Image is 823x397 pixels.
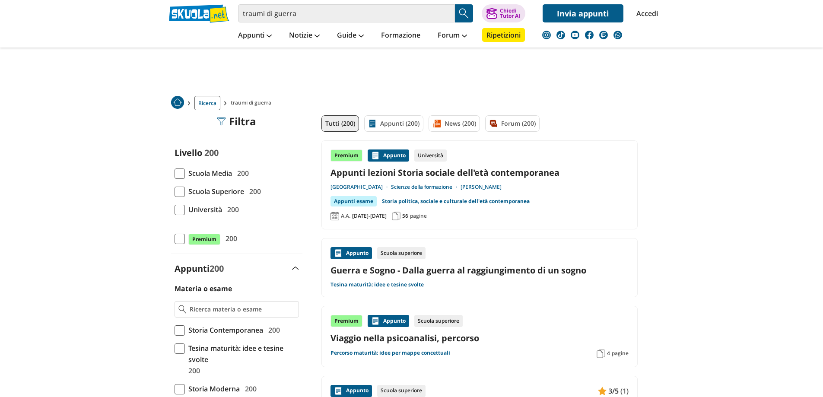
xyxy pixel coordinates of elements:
[341,213,350,219] span: A.A.
[489,119,498,128] img: Forum filtro contenuto
[330,349,450,356] a: Percorso maturità: idee per mappe concettuali
[330,196,377,206] div: Appunti esame
[608,385,619,397] span: 3/5
[542,31,551,39] img: instagram
[210,263,224,274] span: 200
[224,204,239,215] span: 200
[330,184,391,191] a: [GEOGRAPHIC_DATA]
[185,365,200,376] span: 200
[175,147,202,159] label: Livello
[287,28,322,44] a: Notizie
[175,263,224,274] label: Appunti
[321,115,359,132] a: Tutti (200)
[185,204,222,215] span: Università
[379,28,423,44] a: Formazione
[194,96,220,110] a: Ricerca
[330,315,362,327] div: Premium
[171,96,184,110] a: Home
[377,385,426,397] div: Scuola superiore
[391,184,461,191] a: Scienze della formazione
[178,305,187,314] img: Ricerca materia o esame
[171,96,184,109] img: Home
[382,196,530,206] a: Storia politica, sociale e culturale dell'età contemporanea
[620,385,629,397] span: (1)
[185,168,232,179] span: Scuola Media
[612,350,629,357] span: pagine
[204,147,219,159] span: 200
[185,324,263,336] span: Storia Contemporanea
[414,315,463,327] div: Scuola superiore
[175,284,232,293] label: Materia o esame
[190,305,295,314] input: Ricerca materia o esame
[435,28,469,44] a: Forum
[330,149,362,162] div: Premium
[455,4,473,22] button: Search Button
[368,119,377,128] img: Appunti filtro contenuto
[599,31,608,39] img: twitch
[429,115,480,132] a: News (200)
[485,115,540,132] a: Forum (200)
[368,315,409,327] div: Appunto
[392,212,400,220] img: Pagine
[368,149,409,162] div: Appunto
[571,31,579,39] img: youtube
[330,167,629,178] a: Appunti lezioni Storia sociale dell'età contemporanea
[217,115,256,127] div: Filtra
[543,4,623,22] a: Invia appunti
[238,4,455,22] input: Cerca appunti, riassunti o versioni
[334,387,343,395] img: Appunti contenuto
[217,117,226,126] img: Filtra filtri mobile
[231,96,275,110] span: traumi di guerra
[265,324,280,336] span: 200
[607,350,610,357] span: 4
[636,4,655,22] a: Accedi
[410,213,427,219] span: pagine
[330,247,372,259] div: Appunto
[500,8,520,19] div: Chiedi Tutor AI
[377,247,426,259] div: Scuola superiore
[292,267,299,270] img: Apri e chiudi sezione
[335,28,366,44] a: Guide
[188,234,220,245] span: Premium
[371,151,380,160] img: Appunti contenuto
[598,387,607,395] img: Appunti contenuto
[556,31,565,39] img: tiktok
[330,281,424,288] a: Tesina maturità: idee e tesine svolte
[458,7,470,20] img: Cerca appunti, riassunti o versioni
[185,343,299,365] span: Tesina maturità: idee e tesine svolte
[432,119,441,128] img: News filtro contenuto
[234,168,249,179] span: 200
[334,249,343,257] img: Appunti contenuto
[185,383,240,394] span: Storia Moderna
[461,184,502,191] a: [PERSON_NAME]
[402,213,408,219] span: 56
[613,31,622,39] img: WhatsApp
[241,383,257,394] span: 200
[352,213,387,219] span: [DATE]-[DATE]
[330,332,629,344] a: Viaggio nella psicoanalisi, percorso
[371,317,380,325] img: Appunti contenuto
[482,28,525,42] a: Ripetizioni
[246,186,261,197] span: 200
[597,349,605,358] img: Pagine
[222,233,237,244] span: 200
[414,149,447,162] div: Università
[482,4,525,22] button: ChiediTutor AI
[185,186,244,197] span: Scuola Superiore
[330,212,339,220] img: Anno accademico
[330,385,372,397] div: Appunto
[236,28,274,44] a: Appunti
[585,31,594,39] img: facebook
[364,115,423,132] a: Appunti (200)
[330,264,629,276] a: Guerra e Sogno - Dalla guerra al raggiungimento di un sogno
